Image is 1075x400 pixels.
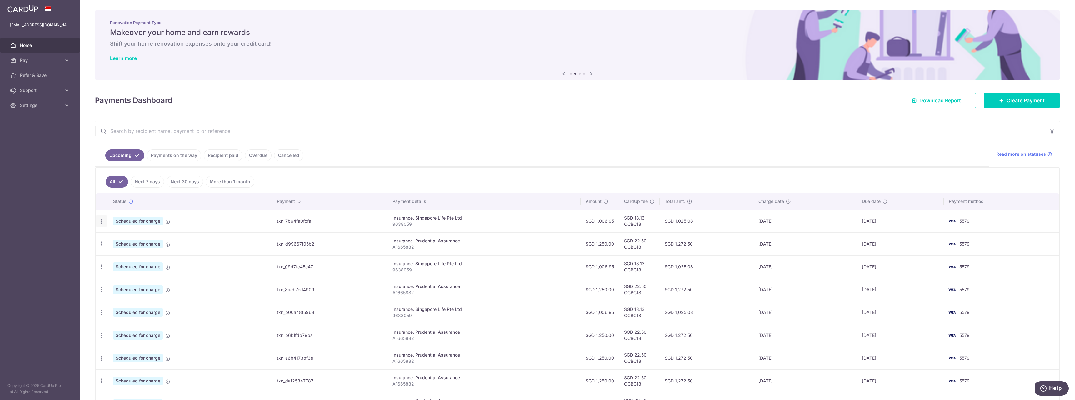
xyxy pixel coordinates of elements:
[113,285,163,294] span: Scheduled for charge
[1035,381,1069,397] iframe: Opens a widget where you can find more information
[581,301,619,324] td: SGD 1,006.95
[392,267,576,273] p: 9638059
[274,149,303,161] a: Cancelled
[660,301,753,324] td: SGD 1,025.08
[619,347,660,369] td: SGD 22.50 OCBC18
[10,22,70,28] p: [EMAIL_ADDRESS][DOMAIN_NAME]
[660,369,753,392] td: SGD 1,272.50
[113,198,127,205] span: Status
[619,324,660,347] td: SGD 22.50 OCBC18
[897,93,976,108] a: Download Report
[7,5,38,13] img: CardUp
[245,149,272,161] a: Overdue
[131,176,164,188] a: Next 7 days
[665,198,685,205] span: Total amt.
[272,210,387,232] td: txn_7b64fa0fcfa
[392,244,576,250] p: A1665882
[996,151,1052,157] a: Read more on statuses
[946,332,958,339] img: Bank Card
[857,255,944,278] td: [DATE]
[392,238,576,244] div: Insurance. Prudential Assurance
[113,262,163,271] span: Scheduled for charge
[110,40,1045,48] h6: Shift your home renovation expenses onto your credit card!
[660,324,753,347] td: SGD 1,272.50
[857,369,944,392] td: [DATE]
[581,347,619,369] td: SGD 1,250.00
[392,329,576,335] div: Insurance. Prudential Assurance
[946,309,958,316] img: Bank Card
[95,95,172,106] h4: Payments Dashboard
[946,263,958,271] img: Bank Card
[619,210,660,232] td: SGD 18.13 OCBC18
[946,354,958,362] img: Bank Card
[167,176,203,188] a: Next 30 days
[660,255,753,278] td: SGD 1,025.08
[857,324,944,347] td: [DATE]
[758,198,784,205] span: Charge date
[660,210,753,232] td: SGD 1,025.08
[113,377,163,385] span: Scheduled for charge
[959,310,970,315] span: 5579
[857,347,944,369] td: [DATE]
[624,198,648,205] span: CardUp fee
[753,301,857,324] td: [DATE]
[753,278,857,301] td: [DATE]
[392,283,576,290] div: Insurance. Prudential Assurance
[581,210,619,232] td: SGD 1,006.95
[857,278,944,301] td: [DATE]
[959,378,970,383] span: 5579
[581,278,619,301] td: SGD 1,250.00
[206,176,254,188] a: More than 1 month
[113,331,163,340] span: Scheduled for charge
[619,255,660,278] td: SGD 18.13 OCBC18
[113,240,163,248] span: Scheduled for charge
[857,232,944,255] td: [DATE]
[113,354,163,362] span: Scheduled for charge
[619,232,660,255] td: SGD 22.50 OCBC18
[204,149,242,161] a: Recipient paid
[392,290,576,296] p: A1665882
[272,324,387,347] td: txn_b6bffdb79ba
[110,55,137,61] a: Learn more
[857,301,944,324] td: [DATE]
[95,10,1060,80] img: Renovation banner
[581,324,619,347] td: SGD 1,250.00
[392,352,576,358] div: Insurance. Prudential Assurance
[110,28,1045,38] h5: Makeover your home and earn rewards
[272,232,387,255] td: txn_d99667f05b2
[272,278,387,301] td: txn_8aeb7ed4909
[862,198,881,205] span: Due date
[753,347,857,369] td: [DATE]
[581,255,619,278] td: SGD 1,006.95
[392,221,576,227] p: 9638059
[581,369,619,392] td: SGD 1,250.00
[272,369,387,392] td: txn_daf25347787
[581,232,619,255] td: SGD 1,250.00
[660,232,753,255] td: SGD 1,272.50
[272,301,387,324] td: txn_b00a48f5968
[272,347,387,369] td: txn_a6b4173bf3e
[20,87,61,94] span: Support
[753,369,857,392] td: [DATE]
[272,193,387,210] th: Payment ID
[392,261,576,267] div: Insurance. Singapore Life Pte Ltd
[586,198,602,205] span: Amount
[387,193,581,210] th: Payment details
[944,193,1059,210] th: Payment method
[619,278,660,301] td: SGD 22.50 OCBC18
[110,20,1045,25] p: Renovation Payment Type
[20,102,61,109] span: Settings
[996,151,1046,157] span: Read more on statuses
[113,217,163,225] span: Scheduled for charge
[20,72,61,78] span: Refer & Save
[392,312,576,319] p: 9638059
[113,308,163,317] span: Scheduled for charge
[20,57,61,63] span: Pay
[392,381,576,387] p: A1665882
[959,241,970,246] span: 5579
[959,332,970,338] span: 5579
[392,335,576,342] p: A1665882
[619,301,660,324] td: SGD 18.13 OCBC18
[984,93,1060,108] a: Create Payment
[959,264,970,269] span: 5579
